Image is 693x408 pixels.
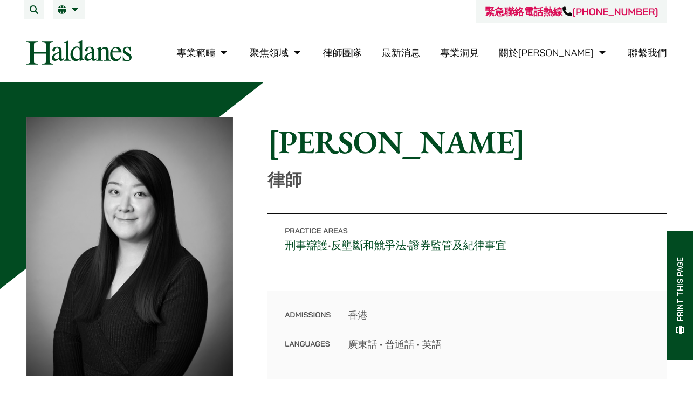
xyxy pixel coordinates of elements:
img: Logo of Haldanes [26,40,132,65]
a: 關於何敦 [499,46,608,59]
dt: Admissions [285,308,331,337]
a: 律師團隊 [323,46,362,59]
a: 最新消息 [381,46,420,59]
dt: Languages [285,337,331,351]
p: • • [267,213,667,262]
dd: 香港 [348,308,649,322]
dd: 廣東話 • 普通話 • 英語 [348,337,649,351]
a: 繁 [58,5,81,14]
a: 證券監管及紀律事宜 [409,238,506,252]
p: 律師 [267,170,667,190]
h1: [PERSON_NAME] [267,122,667,161]
a: 聯繫我們 [628,46,667,59]
a: 專業洞見 [440,46,479,59]
span: Practice Areas [285,226,348,236]
a: 專業範疇 [176,46,230,59]
a: 聚焦領域 [250,46,303,59]
a: 刑事辯護 [285,238,328,252]
a: 緊急聯絡電話熱線[PHONE_NUMBER] [485,5,658,18]
a: 反壟斷和競爭法 [331,238,407,252]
